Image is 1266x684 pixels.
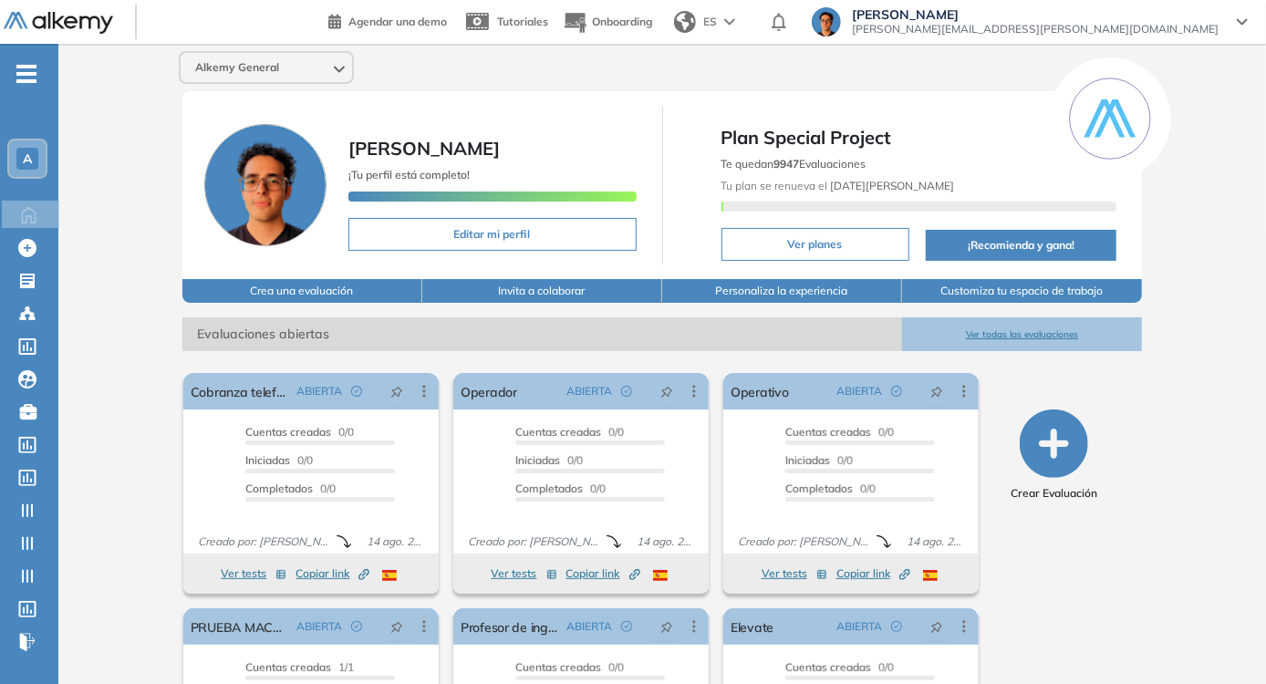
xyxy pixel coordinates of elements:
span: Completados [785,482,853,495]
span: pushpin [930,384,943,399]
span: 1/1 [245,660,354,674]
span: Cuentas creadas [245,425,331,439]
span: Iniciadas [515,453,560,467]
img: ESP [382,570,397,581]
span: check-circle [621,386,632,397]
span: 0/0 [245,425,354,439]
span: Plan Special Project [721,124,1117,151]
b: [DATE][PERSON_NAME] [828,179,955,192]
button: Ver tests [492,563,557,585]
span: Creado por: [PERSON_NAME] [191,534,337,550]
button: Ver todas las evaluaciones [902,317,1142,351]
img: ESP [653,570,668,581]
span: pushpin [660,384,673,399]
span: Iniciadas [245,453,290,467]
span: Tu plan se renueva el [721,179,955,192]
span: Copiar link [296,565,369,582]
span: 0/0 [515,482,606,495]
span: check-circle [351,386,362,397]
span: 0/0 [785,453,853,467]
span: Creado por: [PERSON_NAME] [731,534,877,550]
button: Ver tests [762,563,827,585]
span: check-circle [621,621,632,632]
span: Iniciadas [785,453,830,467]
span: pushpin [660,619,673,634]
button: Copiar link [566,563,640,585]
button: Personaliza la experiencia [662,279,902,303]
span: Copiar link [836,565,910,582]
button: Crear Evaluación [1011,409,1097,502]
span: 0/0 [785,660,894,674]
span: Cuentas creadas [785,660,871,674]
span: 0/0 [515,453,583,467]
span: Evaluaciones abiertas [182,317,902,351]
span: 0/0 [245,482,336,495]
a: Agendar una demo [328,9,447,31]
span: Crear Evaluación [1011,485,1097,502]
span: Completados [245,482,313,495]
span: Cuentas creadas [515,660,601,674]
span: Alkemy General [195,60,279,75]
span: [PERSON_NAME] [852,7,1219,22]
button: Editar mi perfil [348,218,637,251]
span: Copiar link [566,565,640,582]
span: Cuentas creadas [785,425,871,439]
button: pushpin [917,612,957,641]
span: Agendar una demo [348,15,447,28]
span: 0/0 [515,660,624,674]
button: pushpin [377,612,417,641]
a: Operativo [731,373,789,409]
span: 14 ago. 2025 [629,534,701,550]
img: Logo [4,12,113,35]
a: Profesor de inglés [461,608,559,645]
a: Cobranza telefónica [191,373,289,409]
button: pushpin [377,377,417,406]
span: pushpin [390,384,403,399]
i: - [16,72,36,76]
img: Foto de perfil [204,124,327,246]
span: Onboarding [592,15,652,28]
span: ABIERTA [296,383,342,399]
button: ¡Recomienda y gana! [926,230,1117,261]
button: pushpin [917,377,957,406]
span: ES [703,14,717,30]
span: ABIERTA [836,383,882,399]
b: 9947 [774,157,800,171]
button: Ver tests [221,563,286,585]
span: ABIERTA [836,618,882,635]
button: Onboarding [563,3,652,42]
button: pushpin [647,612,687,641]
button: Customiza tu espacio de trabajo [902,279,1142,303]
span: 14 ago. 2025 [899,534,971,550]
a: Elevate [731,608,773,645]
span: Cuentas creadas [245,660,331,674]
button: Crea una evaluación [182,279,422,303]
button: Copiar link [296,563,369,585]
span: Completados [515,482,583,495]
span: ABIERTA [296,618,342,635]
span: [PERSON_NAME][EMAIL_ADDRESS][PERSON_NAME][DOMAIN_NAME] [852,22,1219,36]
span: 0/0 [515,425,624,439]
span: 0/0 [785,425,894,439]
span: A [23,151,32,166]
img: ESP [923,570,938,581]
span: 14 ago. 2025 [359,534,431,550]
button: Copiar link [836,563,910,585]
span: pushpin [390,619,403,634]
span: [PERSON_NAME] [348,137,500,160]
span: Tutoriales [497,15,548,28]
button: Ver planes [721,228,909,261]
a: PRUEBA MACRO AGENTE AI [191,608,289,645]
span: Te quedan Evaluaciones [721,157,866,171]
span: 0/0 [245,453,313,467]
span: Creado por: [PERSON_NAME] [461,534,607,550]
button: pushpin [647,377,687,406]
span: pushpin [930,619,943,634]
span: ¡Tu perfil está completo! [348,168,470,181]
span: ABIERTA [566,618,612,635]
span: ABIERTA [566,383,612,399]
span: check-circle [891,621,902,632]
span: check-circle [891,386,902,397]
a: Operador [461,373,517,409]
img: arrow [724,18,735,26]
